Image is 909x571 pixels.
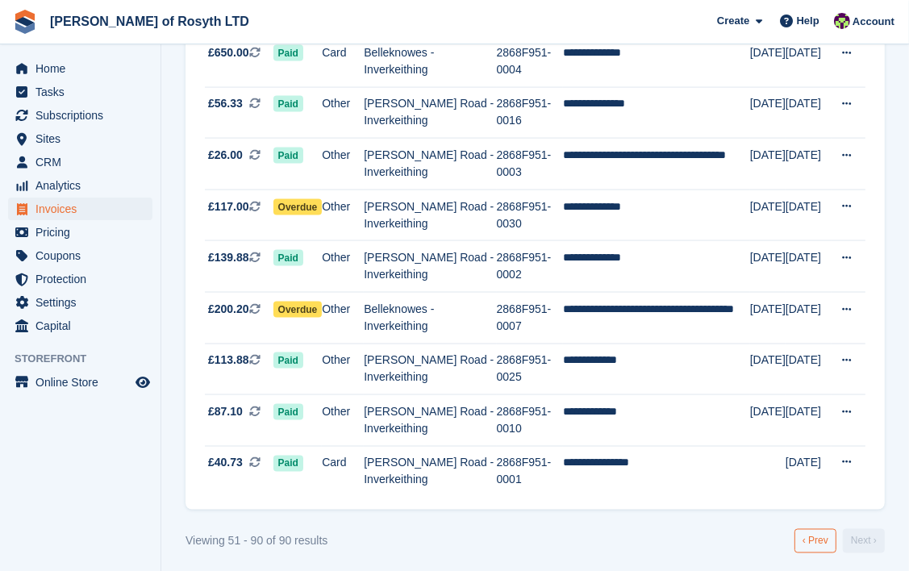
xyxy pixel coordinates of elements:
[322,190,364,241] td: Other
[497,190,563,241] td: 2868F951-0030
[797,13,819,29] span: Help
[273,352,303,369] span: Paid
[208,352,249,369] span: £113.88
[35,127,132,150] span: Sites
[750,241,786,293] td: [DATE]
[35,291,132,314] span: Settings
[8,151,152,173] a: menu
[8,174,152,197] a: menu
[322,87,364,139] td: Other
[834,13,850,29] img: Nina Briggs
[8,57,152,80] a: menu
[273,404,303,420] span: Paid
[273,199,323,215] span: Overdue
[497,446,563,497] td: 2868F951-0001
[750,139,786,190] td: [DATE]
[8,81,152,103] a: menu
[133,373,152,392] a: Preview store
[15,351,161,367] span: Storefront
[750,190,786,241] td: [DATE]
[8,244,152,267] a: menu
[273,456,303,472] span: Paid
[8,127,152,150] a: menu
[322,36,364,88] td: Card
[750,87,786,139] td: [DATE]
[208,455,243,472] span: £40.73
[786,190,832,241] td: [DATE]
[786,293,832,344] td: [DATE]
[35,104,132,127] span: Subscriptions
[322,344,364,395] td: Other
[786,87,832,139] td: [DATE]
[794,529,836,553] a: Previous
[186,533,327,550] div: Viewing 51 - 90 of 90 results
[364,87,496,139] td: [PERSON_NAME] Road - Inverkeithing
[786,395,832,447] td: [DATE]
[322,139,364,190] td: Other
[843,529,885,553] a: Next
[208,147,243,164] span: £26.00
[8,291,152,314] a: menu
[35,57,132,80] span: Home
[497,293,563,344] td: 2868F951-0007
[208,44,249,61] span: £650.00
[273,45,303,61] span: Paid
[8,198,152,220] a: menu
[364,446,496,497] td: [PERSON_NAME] Road - Inverkeithing
[786,139,832,190] td: [DATE]
[786,344,832,395] td: [DATE]
[364,395,496,447] td: [PERSON_NAME] Road - Inverkeithing
[8,315,152,337] a: menu
[750,293,786,344] td: [DATE]
[35,244,132,267] span: Coupons
[497,241,563,293] td: 2868F951-0002
[208,403,243,420] span: £87.10
[273,302,323,318] span: Overdue
[786,241,832,293] td: [DATE]
[8,221,152,244] a: menu
[273,96,303,112] span: Paid
[13,10,37,34] img: stora-icon-8386f47178a22dfd0bd8f6a31ec36ba5ce8667c1dd55bd0f319d3a0aa187defe.svg
[322,395,364,447] td: Other
[322,241,364,293] td: Other
[786,36,832,88] td: [DATE]
[208,198,249,215] span: £117.00
[273,250,303,266] span: Paid
[364,241,496,293] td: [PERSON_NAME] Road - Inverkeithing
[364,344,496,395] td: [PERSON_NAME] Road - Inverkeithing
[750,395,786,447] td: [DATE]
[8,268,152,290] a: menu
[497,344,563,395] td: 2868F951-0025
[717,13,749,29] span: Create
[208,249,249,266] span: £139.88
[497,395,563,447] td: 2868F951-0010
[44,8,256,35] a: [PERSON_NAME] of Rosyth LTD
[364,293,496,344] td: Belleknowes - Inverkeithing
[322,293,364,344] td: Other
[35,151,132,173] span: CRM
[497,87,563,139] td: 2868F951-0016
[35,174,132,197] span: Analytics
[35,221,132,244] span: Pricing
[208,95,243,112] span: £56.33
[208,301,249,318] span: £200.20
[791,529,888,553] nav: Pages
[364,190,496,241] td: [PERSON_NAME] Road - Inverkeithing
[273,148,303,164] span: Paid
[35,268,132,290] span: Protection
[35,315,132,337] span: Capital
[35,371,132,394] span: Online Store
[364,36,496,88] td: Belleknowes - Inverkeithing
[322,446,364,497] td: Card
[364,139,496,190] td: [PERSON_NAME] Road - Inverkeithing
[497,139,563,190] td: 2868F951-0003
[750,344,786,395] td: [DATE]
[35,81,132,103] span: Tasks
[8,104,152,127] a: menu
[8,371,152,394] a: menu
[750,36,786,88] td: [DATE]
[35,198,132,220] span: Invoices
[853,14,894,30] span: Account
[786,446,832,497] td: [DATE]
[497,36,563,88] td: 2868F951-0004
